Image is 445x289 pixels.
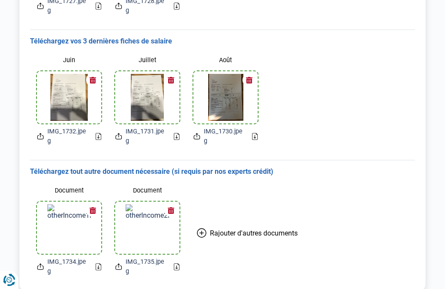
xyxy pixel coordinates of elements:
[193,53,258,68] label: Août
[47,204,91,251] img: otherIncome1File
[96,263,101,270] a: Download
[126,127,167,146] span: IMG_1731.jpeg
[115,183,179,198] label: Document
[30,167,415,176] h3: Téléchargez tout autre document nécessaire (si requis par nos experts crédit)
[208,74,243,121] img: incomeProfessionalActivity3File
[115,53,179,68] label: Juillet
[50,74,88,121] img: incomeProfessionalActivity1File
[126,204,169,251] img: otherIncome2File
[174,263,179,270] a: Download
[47,127,89,146] span: IMG_1732.jpeg
[204,127,245,146] span: IMG_1730.jpeg
[174,3,179,10] a: Download
[174,133,179,140] a: Download
[126,257,167,276] span: IMG_1735.jpeg
[37,183,101,198] label: Document
[210,229,298,237] span: Rajouter d'autres documents
[186,183,308,283] button: Rajouter d'autres documents
[47,257,89,276] span: IMG_1734.jpeg
[96,133,101,140] a: Download
[37,53,101,68] label: Juin
[30,37,415,46] h3: Téléchargez vos 3 dernières fiches de salaire
[96,3,101,10] a: Download
[252,133,258,140] a: Download
[131,74,164,121] img: incomeProfessionalActivity2File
